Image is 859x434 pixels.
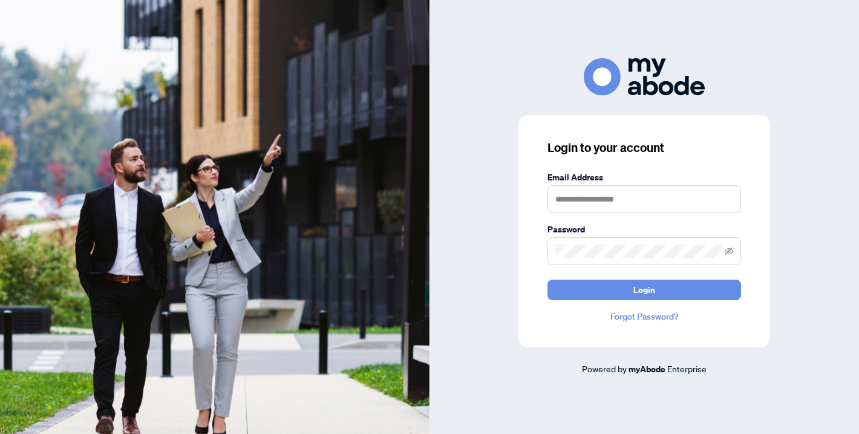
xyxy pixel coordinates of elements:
span: eye-invisible [725,247,733,255]
span: Enterprise [667,363,707,374]
a: Forgot Password? [547,310,741,323]
img: ma-logo [584,58,705,95]
span: Login [633,280,655,300]
label: Password [547,223,741,236]
span: Powered by [582,363,627,374]
h3: Login to your account [547,139,741,156]
label: Email Address [547,171,741,184]
a: myAbode [629,363,665,376]
button: Login [547,280,741,300]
